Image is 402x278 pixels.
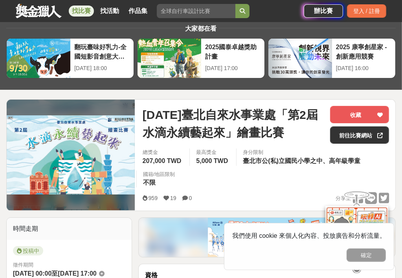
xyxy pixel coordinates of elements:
[58,270,96,277] span: [DATE] 17:00
[330,126,389,144] a: 前往比賽網站
[205,43,261,60] div: 2025國泰卓越獎助計畫
[137,38,265,78] a: 2025國泰卓越獎助計畫[DATE] 17:00
[208,218,326,257] img: 386af5bf-fbe2-4d43-ae68-517df2b56ae5.png
[330,106,389,123] button: 收藏
[143,158,182,164] span: 207,000 TWD
[7,218,132,240] div: 時間走期
[51,270,58,277] span: 至
[74,43,130,60] div: 翻玩臺味好乳力-全國短影音創意大募集
[125,6,151,17] a: 作品集
[304,4,343,18] a: 辦比賽
[268,38,396,78] a: 2025 康寧創星家 - 創新應用競賽[DATE] 16:00
[243,148,362,156] div: 身分限制
[232,232,386,239] span: 我們使用 cookie 來個人化內容、投放廣告和分析流量。
[13,262,33,268] span: 徵件期間
[196,158,228,164] span: 5,000 TWD
[13,246,43,256] span: 投稿中
[347,248,386,262] button: 確定
[325,206,388,258] img: d2146d9a-e6f6-4337-9592-8cefde37ba6b.png
[97,6,122,17] a: 找活動
[336,64,391,72] div: [DATE] 16:00
[13,270,51,277] span: [DATE] 00:00
[243,158,360,164] span: 臺北市公(私)立國民小學之中、高年級學童
[69,6,94,17] a: 找比賽
[196,148,230,156] span: 最高獎金
[170,195,176,201] span: 19
[157,4,235,18] input: 全球自行車設計比賽
[6,38,134,78] a: 翻玩臺味好乳力-全國短影音創意大募集[DATE] 18:00
[184,25,219,32] span: 大家都在看
[189,195,192,201] span: 0
[143,148,184,156] span: 總獎金
[336,43,391,60] div: 2025 康寧創星家 - 創新應用競賽
[143,106,324,141] span: [DATE]臺北自來水事業處「第2屆水滴永續藝起來」繪畫比賽
[7,115,135,195] img: Cover Image
[205,64,261,72] div: [DATE] 17:00
[149,195,158,201] span: 959
[347,4,386,18] div: 登入 / 註冊
[74,64,130,72] div: [DATE] 18:00
[143,171,175,178] div: 國籍/地區限制
[143,179,156,186] span: 不限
